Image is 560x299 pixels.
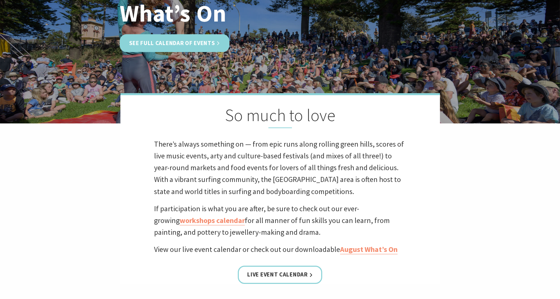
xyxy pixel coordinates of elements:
[154,244,406,255] p: View our live event calendar or check out our downloadable
[120,34,230,52] a: See Full Calendar of Events
[154,203,406,238] p: If participation is what you are after, be sure to check out our ever-growing for all manner of f...
[180,216,245,225] a: workshops calendar
[340,245,398,254] a: August What’s On
[154,138,406,197] p: There’s always something on — from epic runs along rolling green hills, scores of live music even...
[238,266,322,284] a: Live Event Calendar
[154,105,406,128] h2: So much to love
